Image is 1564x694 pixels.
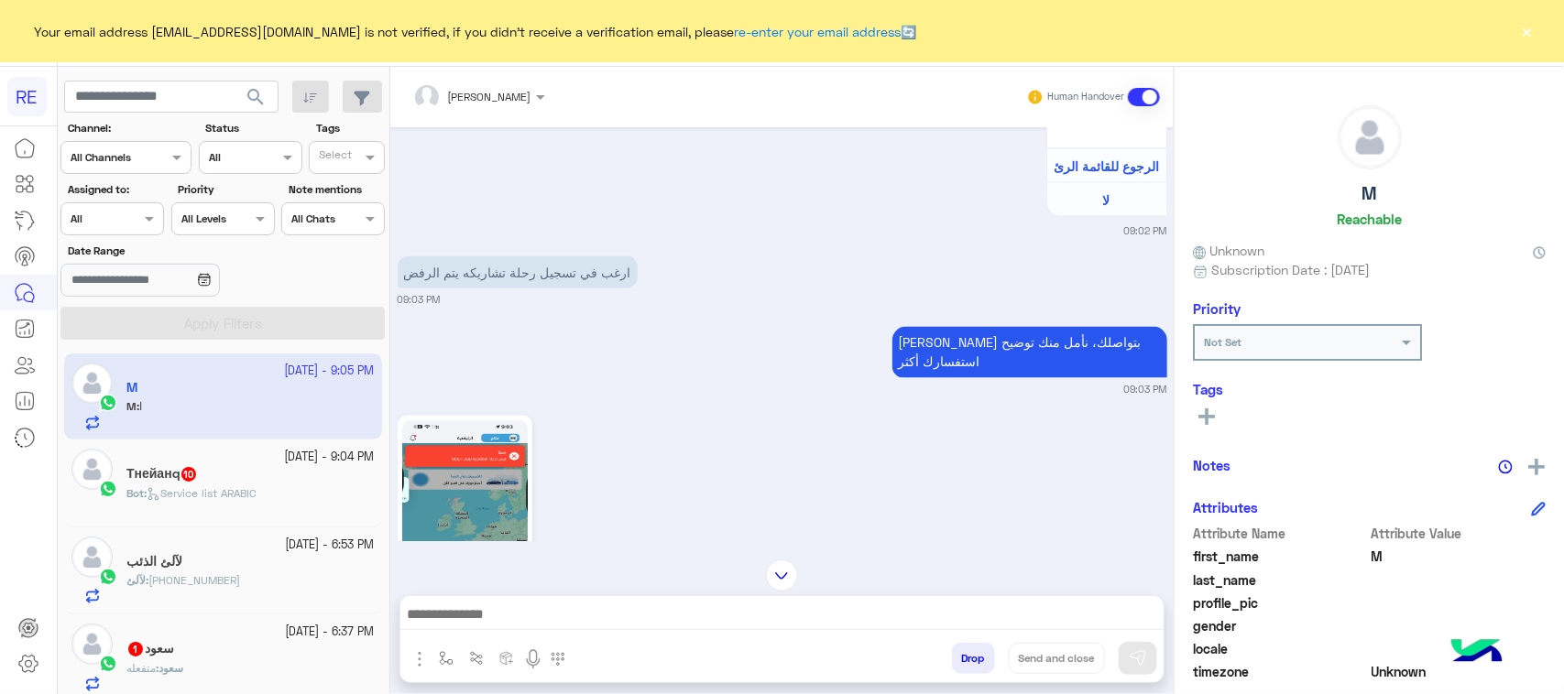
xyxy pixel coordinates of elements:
[1193,570,1368,590] span: last_name
[126,661,156,675] span: متفعله
[432,643,462,673] button: select flow
[1339,106,1401,168] img: defaultAdmin.png
[148,573,240,587] span: +966539353809
[71,449,113,490] img: defaultAdmin.png
[1193,499,1258,515] h6: Attributes
[766,559,798,591] img: scroll
[7,77,47,116] div: RE
[60,307,385,340] button: Apply Filters
[1193,300,1241,317] h6: Priority
[234,81,279,120] button: search
[1193,524,1368,543] span: Attribute Name
[285,449,375,466] small: [DATE] - 9:04 PM
[1047,90,1124,104] small: Human Handover
[409,648,431,670] img: send attachment
[1211,260,1370,279] span: Subscription Date : [DATE]
[1124,383,1167,397] small: 09:03 PM
[1124,223,1167,238] small: 09:02 PM
[68,181,162,198] label: Assigned to:
[126,573,146,587] span: لآلئ
[551,652,565,667] img: make a call
[126,573,148,587] b: :
[99,655,117,673] img: WhatsApp
[499,651,514,666] img: create order
[1009,643,1105,674] button: Send and close
[178,181,272,198] label: Priority
[68,243,273,259] label: Date Range
[448,90,531,103] span: [PERSON_NAME]
[205,120,300,136] label: Status
[1445,621,1509,685] img: hulul-logo.png
[1129,649,1147,667] img: send message
[289,181,383,198] label: Note mentions
[159,661,183,675] span: سعود
[99,568,117,586] img: WhatsApp
[1528,459,1545,475] img: add
[1193,241,1264,260] span: Unknown
[398,256,638,288] p: 4/10/2025, 9:03 PM
[1372,616,1547,635] span: null
[492,643,522,673] button: create order
[128,642,143,656] span: 1
[398,293,441,308] small: 09:03 PM
[1518,22,1537,40] button: ×
[402,420,528,643] img: 1152631860165488.jpg
[35,22,917,41] span: Your email address [EMAIL_ADDRESS][DOMAIN_NAME] is not verified, if you didn't receive a verifica...
[99,480,117,498] img: WhatsApp
[181,467,196,482] span: 10
[892,327,1167,378] p: 4/10/2025, 9:03 PM
[1193,547,1368,566] span: first_name
[1193,457,1230,473] h6: Notes
[1372,639,1547,658] span: null
[735,24,902,39] a: re-enter your email address
[522,648,544,670] img: send voice note
[1372,524,1547,543] span: Attribute Value
[245,86,267,108] span: search
[1362,183,1377,204] h5: M
[1498,460,1513,474] img: notes
[286,624,375,641] small: [DATE] - 6:37 PM
[126,554,182,569] h5: لآلئ الذئب
[1193,616,1368,635] span: gender
[1193,593,1368,613] span: profile_pic
[68,120,190,136] label: Channel:
[286,537,375,554] small: [DATE] - 6:53 PM
[469,651,484,666] img: Trigger scenario
[439,651,454,666] img: select flow
[1193,639,1368,658] span: locale
[316,120,383,136] label: Tags
[126,641,174,656] h5: سعود
[71,537,113,578] img: defaultAdmin.png
[462,643,492,673] button: Trigger scenario
[126,486,144,500] span: Bot
[1204,335,1241,349] b: Not Set
[1372,547,1547,566] span: M
[952,643,995,674] button: Drop
[147,486,257,500] span: Service list ARABIC
[316,146,352,168] div: Select
[1337,211,1402,227] h6: Reachable
[126,466,198,482] h5: Тнейанq
[1054,158,1159,174] span: الرجوع للقائمة الرئ
[71,624,113,665] img: defaultAdmin.png
[1193,381,1546,397] h6: Tags
[156,661,183,675] b: :
[1103,192,1110,208] span: لا
[1372,662,1547,681] span: Unknown
[1193,662,1368,681] span: timezone
[126,486,147,500] b: :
